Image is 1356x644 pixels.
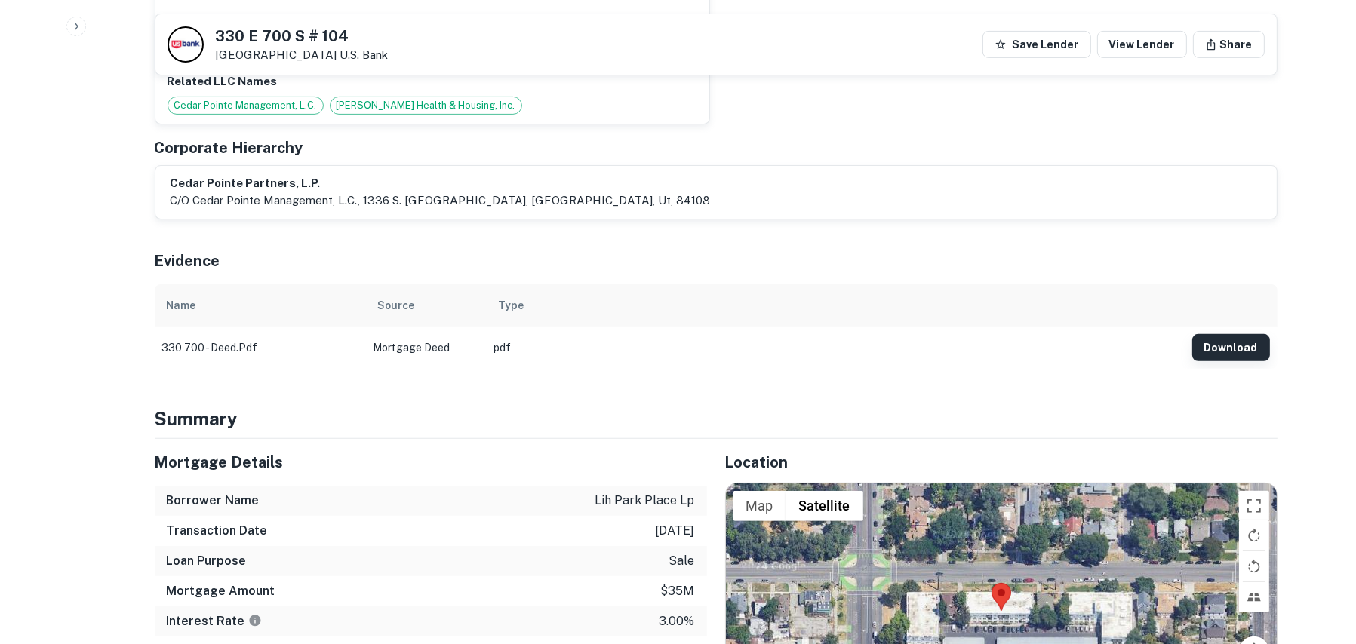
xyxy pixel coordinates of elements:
button: Show street map [733,491,786,521]
h5: Corporate Hierarchy [155,136,303,159]
h6: cedar pointe partners, l.p. [171,175,711,192]
a: U.s. Bank [340,48,389,61]
a: View Lender [1097,31,1187,58]
button: Toggle fullscreen view [1239,491,1269,521]
td: pdf [487,327,1185,369]
h6: Interest Rate [167,612,262,630]
p: $35m [661,582,695,600]
button: Tilt map [1239,582,1269,612]
div: scrollable content [155,284,1278,369]
span: Cedar Pointe Management, L.C. [168,98,323,113]
p: Related LLC Names [168,72,697,90]
div: Source [378,296,415,314]
p: sale [669,552,695,570]
button: Rotate map counterclockwise [1239,551,1269,581]
p: lih park place lp [595,492,695,510]
button: Rotate map clockwise [1239,520,1269,550]
th: Source [366,284,487,327]
p: 3.00% [660,612,695,630]
span: [PERSON_NAME] Health & Housing, Inc. [331,98,521,113]
h4: Summary [155,405,1278,432]
h6: Loan Purpose [167,552,247,570]
h5: 330 E 700 S # 104 [216,29,389,44]
h6: Transaction Date [167,522,268,540]
svg: The interest rates displayed on the website are for informational purposes only and may be report... [248,614,262,627]
h5: Location [725,451,1278,474]
button: Share [1193,31,1265,58]
p: [DATE] [656,522,695,540]
div: Name [167,296,196,314]
p: c/o cedar pointe management, l.c., 1336 s. [GEOGRAPHIC_DATA], [GEOGRAPHIC_DATA], ut, 84108 [171,192,711,210]
button: Save Lender [982,31,1091,58]
button: Show satellite imagery [786,491,863,521]
h5: Mortgage Details [155,451,707,474]
td: 330 700 - deed.pdf [155,327,366,369]
th: Type [487,284,1185,327]
h5: Evidence [155,250,220,272]
button: Download [1192,334,1270,361]
h6: Mortgage Amount [167,582,275,600]
th: Name [155,284,366,327]
p: [GEOGRAPHIC_DATA] [216,48,389,62]
h6: Borrower Name [167,492,260,510]
td: Mortgage Deed [366,327,487,369]
div: Type [499,296,524,314]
